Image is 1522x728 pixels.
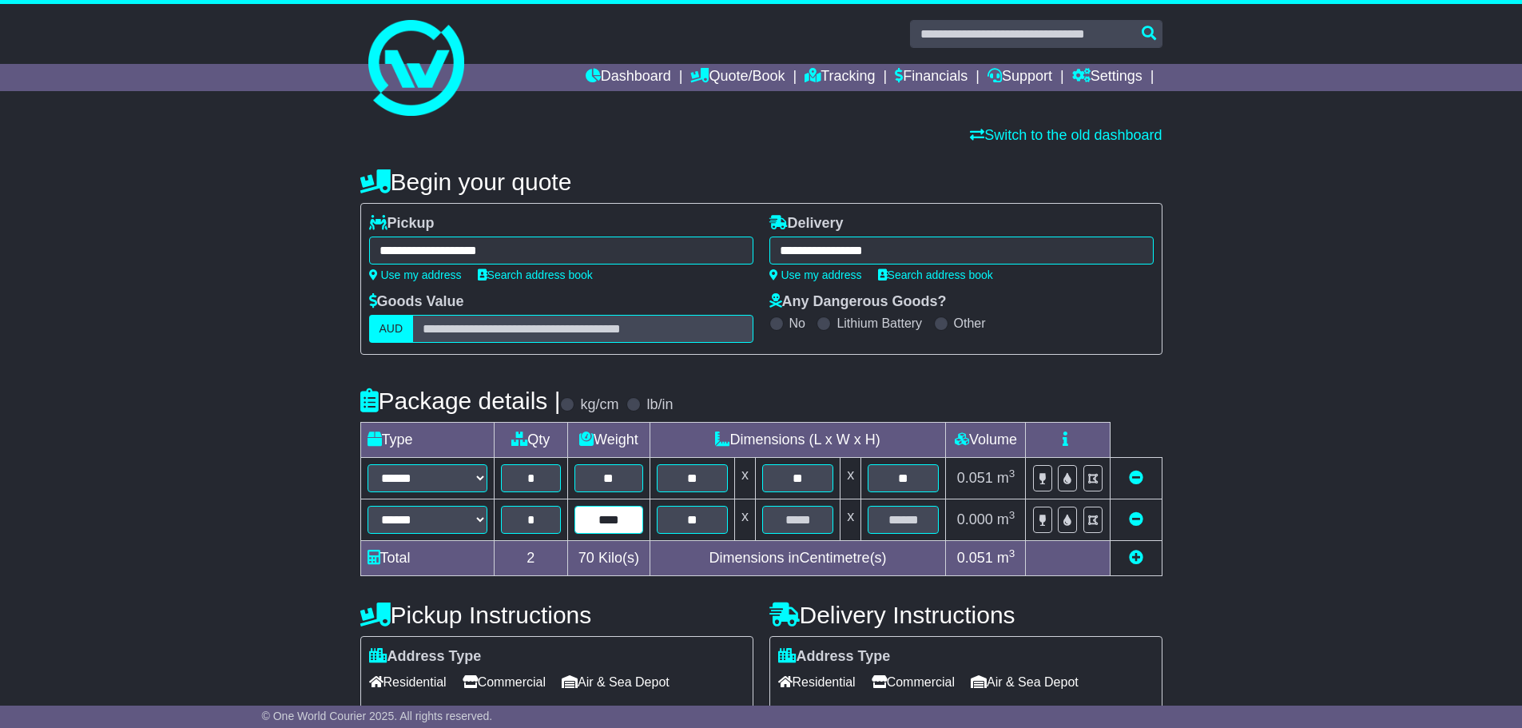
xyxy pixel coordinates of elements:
[837,316,922,331] label: Lithium Battery
[734,499,755,541] td: x
[494,423,568,458] td: Qty
[580,396,618,414] label: kg/cm
[957,511,993,527] span: 0.000
[769,269,862,281] a: Use my address
[769,215,844,233] label: Delivery
[360,388,561,414] h4: Package details |
[971,670,1079,694] span: Air & Sea Depot
[778,670,856,694] span: Residential
[957,550,993,566] span: 0.051
[946,423,1026,458] td: Volume
[369,293,464,311] label: Goods Value
[769,602,1162,628] h4: Delivery Instructions
[690,64,785,91] a: Quote/Book
[997,470,1015,486] span: m
[478,269,593,281] a: Search address book
[805,64,875,91] a: Tracking
[463,670,546,694] span: Commercial
[1129,511,1143,527] a: Remove this item
[494,541,568,576] td: 2
[840,458,861,499] td: x
[878,269,993,281] a: Search address book
[586,64,671,91] a: Dashboard
[1009,509,1015,521] sup: 3
[650,541,946,576] td: Dimensions in Centimetre(s)
[369,648,482,666] label: Address Type
[360,423,494,458] td: Type
[578,550,594,566] span: 70
[650,423,946,458] td: Dimensions (L x W x H)
[1129,550,1143,566] a: Add new item
[769,293,947,311] label: Any Dangerous Goods?
[568,423,650,458] td: Weight
[872,670,955,694] span: Commercial
[957,470,993,486] span: 0.051
[1009,547,1015,559] sup: 3
[646,396,673,414] label: lb/in
[360,602,753,628] h4: Pickup Instructions
[840,499,861,541] td: x
[1009,467,1015,479] sup: 3
[369,269,462,281] a: Use my address
[360,541,494,576] td: Total
[734,458,755,499] td: x
[369,315,414,343] label: AUD
[954,316,986,331] label: Other
[997,511,1015,527] span: m
[262,710,493,722] span: © One World Courier 2025. All rights reserved.
[562,670,670,694] span: Air & Sea Depot
[789,316,805,331] label: No
[369,215,435,233] label: Pickup
[568,541,650,576] td: Kilo(s)
[360,169,1162,195] h4: Begin your quote
[970,127,1162,143] a: Switch to the old dashboard
[1129,470,1143,486] a: Remove this item
[988,64,1052,91] a: Support
[997,550,1015,566] span: m
[1072,64,1142,91] a: Settings
[895,64,968,91] a: Financials
[778,648,891,666] label: Address Type
[369,670,447,694] span: Residential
